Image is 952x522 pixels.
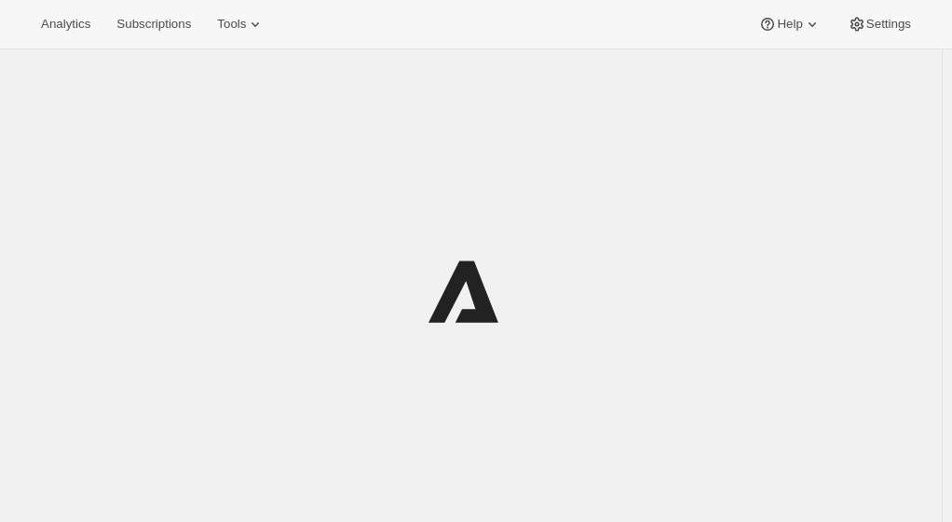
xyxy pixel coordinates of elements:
span: Subscriptions [116,17,191,32]
button: Analytics [30,11,102,37]
button: Help [747,11,832,37]
span: Analytics [41,17,90,32]
span: Settings [866,17,911,32]
button: Subscriptions [105,11,202,37]
button: Tools [206,11,276,37]
span: Help [777,17,802,32]
span: Tools [217,17,246,32]
button: Settings [836,11,922,37]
